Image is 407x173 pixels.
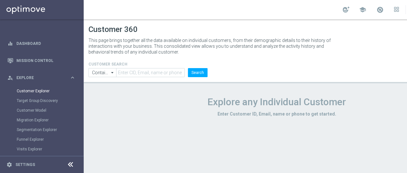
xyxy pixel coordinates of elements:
a: Segmentation Explorer [17,127,67,132]
div: Migration Explorer [17,115,83,125]
div: Customer Explorer [17,86,83,96]
i: person_search [7,75,13,81]
i: arrow_drop_down [109,68,116,77]
a: Migration Explorer [17,117,67,123]
a: Visits Explorer [17,147,67,152]
button: Search [188,68,208,77]
button: Mission Control [7,58,76,63]
div: Explore [7,75,69,81]
a: Dashboard [16,35,76,52]
div: Dashboard [7,35,76,52]
input: Enter CID, Email, name or phone [116,68,185,77]
button: equalizer Dashboard [7,41,76,46]
div: Customer Model [17,106,83,115]
div: Segmentation Explorer [17,125,83,135]
input: Contains [88,68,116,77]
span: Explore [16,76,69,80]
a: Customer Model [17,108,67,113]
p: This page brings together all the data available on individual customers, from their demographic ... [88,37,336,55]
i: equalizer [7,41,13,46]
i: keyboard_arrow_right [69,75,76,81]
a: Mission Control [16,52,76,69]
button: person_search Explore keyboard_arrow_right [7,75,76,80]
div: Visits Explorer [17,144,83,154]
a: Funnel Explorer [17,137,67,142]
a: Target Group Discovery [17,98,67,103]
div: Realtime Customer Profile [17,154,83,164]
h4: CUSTOMER SEARCH [88,62,208,66]
a: Settings [15,163,35,167]
div: Funnel Explorer [17,135,83,144]
span: school [359,6,366,13]
div: Target Group Discovery [17,96,83,106]
div: Mission Control [7,52,76,69]
i: settings [6,162,12,168]
a: Customer Explorer [17,88,67,94]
